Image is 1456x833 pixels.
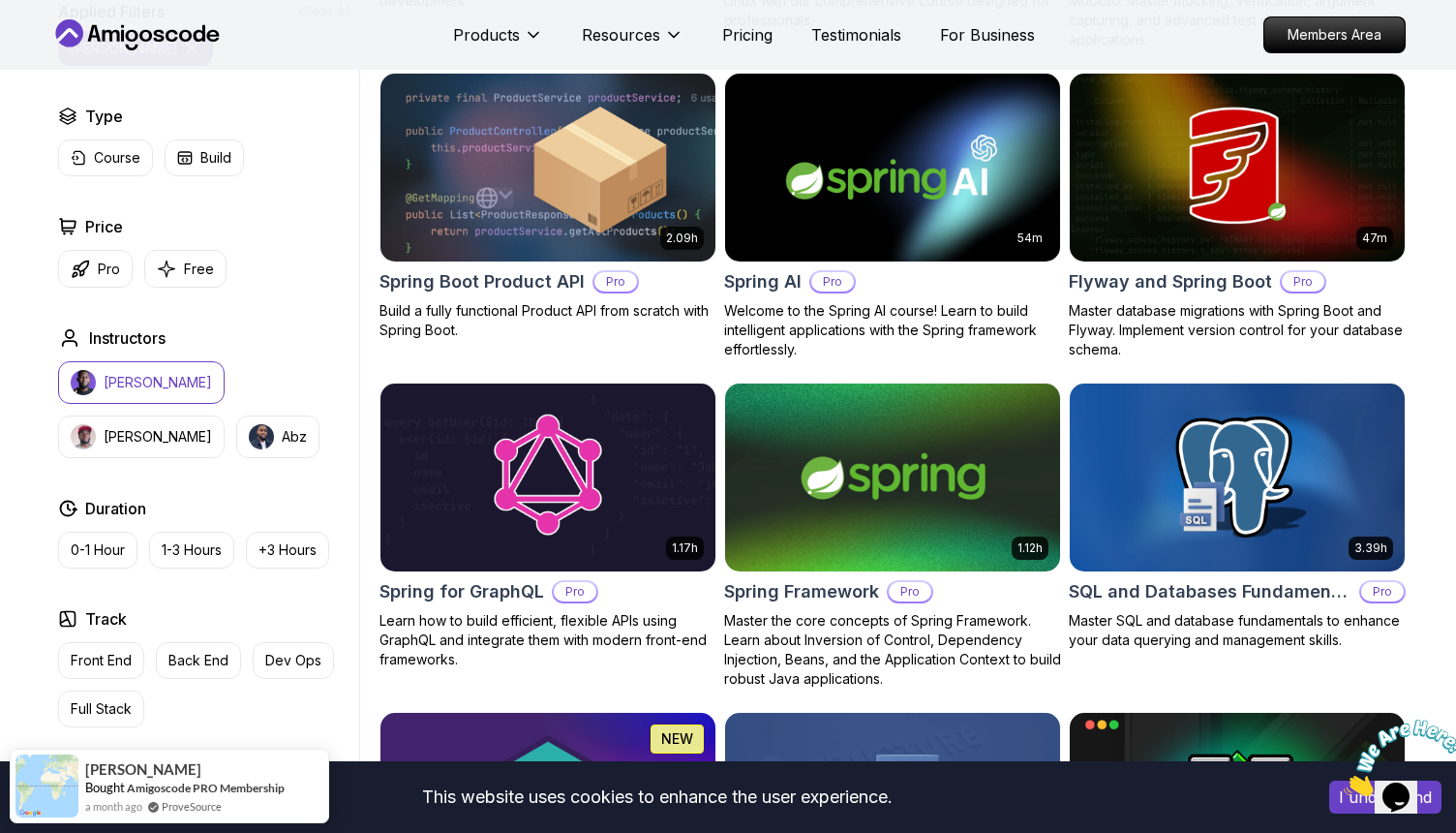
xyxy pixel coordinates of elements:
img: SQL and Databases Fundamentals card [1070,384,1405,571]
iframe: chat widget [1336,712,1456,804]
a: Spring for GraphQL card1.17hSpring for GraphQLProLearn how to build efficient, flexible APIs usin... [379,383,716,669]
p: 1.17h [672,540,698,556]
span: [PERSON_NAME] [85,761,201,778]
img: instructor img [71,370,96,395]
img: instructor img [71,424,96,449]
p: 1.12h [1017,540,1043,556]
p: [PERSON_NAME] [104,427,212,447]
p: 47m [1362,231,1387,246]
button: +3 Hours [246,532,329,569]
p: Pro [889,582,931,602]
h2: Spring AI [724,268,802,295]
a: Flyway and Spring Boot card47mFlyway and Spring BootProMaster database migrations with Spring Boo... [1069,73,1406,359]
button: Dev Ops [253,642,334,679]
p: 1-3 Hours [162,540,222,560]
p: Master database migrations with Spring Boot and Flyway. Implement version control for your databa... [1069,301,1406,359]
p: 3.39h [1354,540,1387,556]
p: Free [184,260,214,279]
button: Front End [58,642,144,679]
a: Testimonials [811,23,901,46]
h2: Price [85,215,123,238]
h2: Type [85,105,123,128]
h2: Instructors [89,326,166,350]
a: SQL and Databases Fundamentals card3.39hSQL and Databases FundamentalsProMaster SQL and database ... [1069,383,1406,650]
img: Chat attention grabber [8,8,128,84]
a: Spring Boot Product API card2.09hSpring Boot Product APIProBuild a fully functional Product API f... [379,73,716,340]
button: Course [58,139,153,176]
p: Dev Ops [265,651,321,670]
button: Back End [156,642,241,679]
p: Front End [71,651,132,670]
button: instructor img[PERSON_NAME] [58,361,225,404]
img: Spring Boot Product API card [380,74,715,262]
p: Learn how to build efficient, flexible APIs using GraphQL and integrate them with modern front-en... [379,611,716,669]
h2: Spring for GraphQL [379,578,544,605]
button: 0-1 Hour [58,532,137,569]
h2: Spring Boot Product API [379,268,585,295]
p: NEW [661,729,693,749]
a: Amigoscode PRO Membership [127,781,285,795]
h2: Flyway and Spring Boot [1069,268,1272,295]
button: 1-3 Hours [149,532,234,569]
a: Pricing [722,23,773,46]
h2: Spring Framework [724,578,879,605]
p: Full Stack [71,699,132,719]
button: Products [453,23,543,62]
img: Spring for GraphQL card [380,384,715,571]
p: Pro [98,260,120,279]
button: Pro [58,250,133,288]
p: Pro [1361,582,1404,602]
p: Master the core concepts of Spring Framework. Learn about Inversion of Control, Dependency Inject... [724,611,1061,689]
div: This website uses cookies to enhance the user experience. [15,776,1300,818]
a: Members Area [1263,16,1406,53]
p: Members Area [1264,17,1405,52]
p: 0-1 Hour [71,540,125,560]
h2: SQL and Databases Fundamentals [1069,578,1351,605]
p: Pro [811,272,854,292]
a: Spring Framework card1.12hSpring FrameworkProMaster the core concepts of Spring Framework. Learn ... [724,383,1061,689]
a: For Business [940,23,1035,46]
h2: Duration [85,497,146,520]
h2: Track [85,607,127,631]
a: ProveSource [162,798,222,815]
p: Resources [582,23,660,46]
button: Build [165,139,244,176]
p: Build a fully functional Product API from scratch with Spring Boot. [379,301,716,340]
a: Spring AI card54mSpring AIProWelcome to the Spring AI course! Learn to build intelligent applicat... [724,73,1061,359]
button: Full Stack [58,691,144,727]
p: +3 Hours [258,540,317,560]
p: Back End [168,651,228,670]
img: Flyway and Spring Boot card [1070,74,1405,262]
img: provesource social proof notification image [15,755,78,818]
p: Master SQL and database fundamentals to enhance your data querying and management skills. [1069,611,1406,650]
img: instructor img [249,424,274,449]
button: Resources [582,23,683,62]
p: Pro [594,272,637,292]
img: Spring AI card [725,74,1060,262]
p: Pro [554,582,596,602]
p: Build [200,148,231,168]
p: Course [94,148,140,168]
button: Free [144,250,227,288]
p: Pro [1282,272,1324,292]
button: instructor img[PERSON_NAME] [58,416,225,458]
p: 2.09h [666,231,698,246]
p: [PERSON_NAME] [104,373,212,392]
p: Products [453,23,520,46]
img: Spring Framework card [716,379,1068,575]
button: Accept cookies [1329,781,1441,814]
p: 54m [1017,231,1043,246]
button: instructor imgAbz [236,416,319,458]
p: Welcome to the Spring AI course! Learn to build intelligent applications with the Spring framewor... [724,301,1061,359]
span: Bought [85,780,125,795]
span: a month ago [85,798,142,815]
p: Abz [282,427,307,447]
